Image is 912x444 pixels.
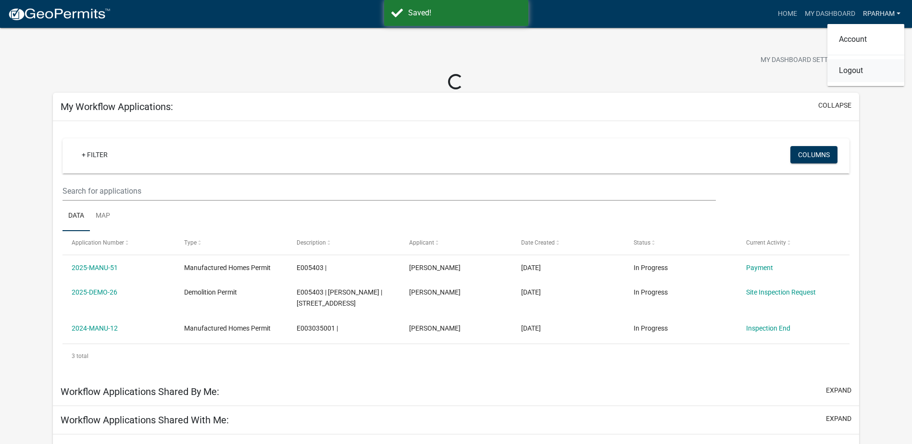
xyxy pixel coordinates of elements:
div: 3 total [62,344,850,368]
span: E005403 | [297,264,326,271]
span: In Progress [634,288,668,296]
span: Date Created [521,239,555,246]
a: Payment [746,264,773,271]
div: rparham [827,24,904,86]
button: collapse [818,100,851,111]
span: 06/03/2025 [521,264,541,271]
span: Demolition Permit [184,288,237,296]
input: Search for applications [62,181,716,201]
span: E003035001 | [297,324,338,332]
span: Ramon Parham [409,324,461,332]
span: Current Activity [746,239,786,246]
datatable-header-cell: Date Created [512,231,625,254]
button: expand [826,414,851,424]
a: Home [774,5,801,23]
span: E005403 | PARHAM RAMON | 269 Sparta Hwy [297,288,382,307]
span: Status [634,239,650,246]
button: Columns [790,146,837,163]
span: 05/05/2025 [521,288,541,296]
a: Site Inspection Request [746,288,816,296]
a: 2025-MANU-51 [72,264,118,271]
a: 2025-DEMO-26 [72,288,117,296]
a: Data [62,201,90,232]
span: Description [297,239,326,246]
span: Manufactured Homes Permit [184,324,271,332]
a: Inspection End [746,324,790,332]
datatable-header-cell: Description [287,231,400,254]
span: Type [184,239,197,246]
a: Account [827,28,904,51]
span: My Dashboard Settings [761,55,843,66]
h5: Workflow Applications Shared With Me: [61,414,229,426]
span: In Progress [634,264,668,271]
span: Application Number [72,239,124,246]
button: My Dashboard Settingssettings [753,51,864,70]
span: Applicant [409,239,434,246]
span: Ramon Parham [409,264,461,271]
h5: Workflow Applications Shared By Me: [61,386,219,397]
datatable-header-cell: Current Activity [737,231,850,254]
a: My Dashboard [801,5,859,23]
a: + Filter [74,146,115,163]
a: Logout [827,59,904,82]
span: In Progress [634,324,668,332]
div: collapse [53,121,859,377]
a: rparham [859,5,904,23]
span: Manufactured Homes Permit [184,264,271,271]
datatable-header-cell: Application Number [62,231,175,254]
div: Saved! [408,7,521,19]
datatable-header-cell: Applicant [400,231,512,254]
button: expand [826,385,851,395]
h5: My Workflow Applications: [61,101,173,112]
datatable-header-cell: Type [175,231,287,254]
span: Ramon Parham [409,288,461,296]
a: 2024-MANU-12 [72,324,118,332]
datatable-header-cell: Status [625,231,737,254]
span: 02/26/2024 [521,324,541,332]
a: Map [90,201,116,232]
